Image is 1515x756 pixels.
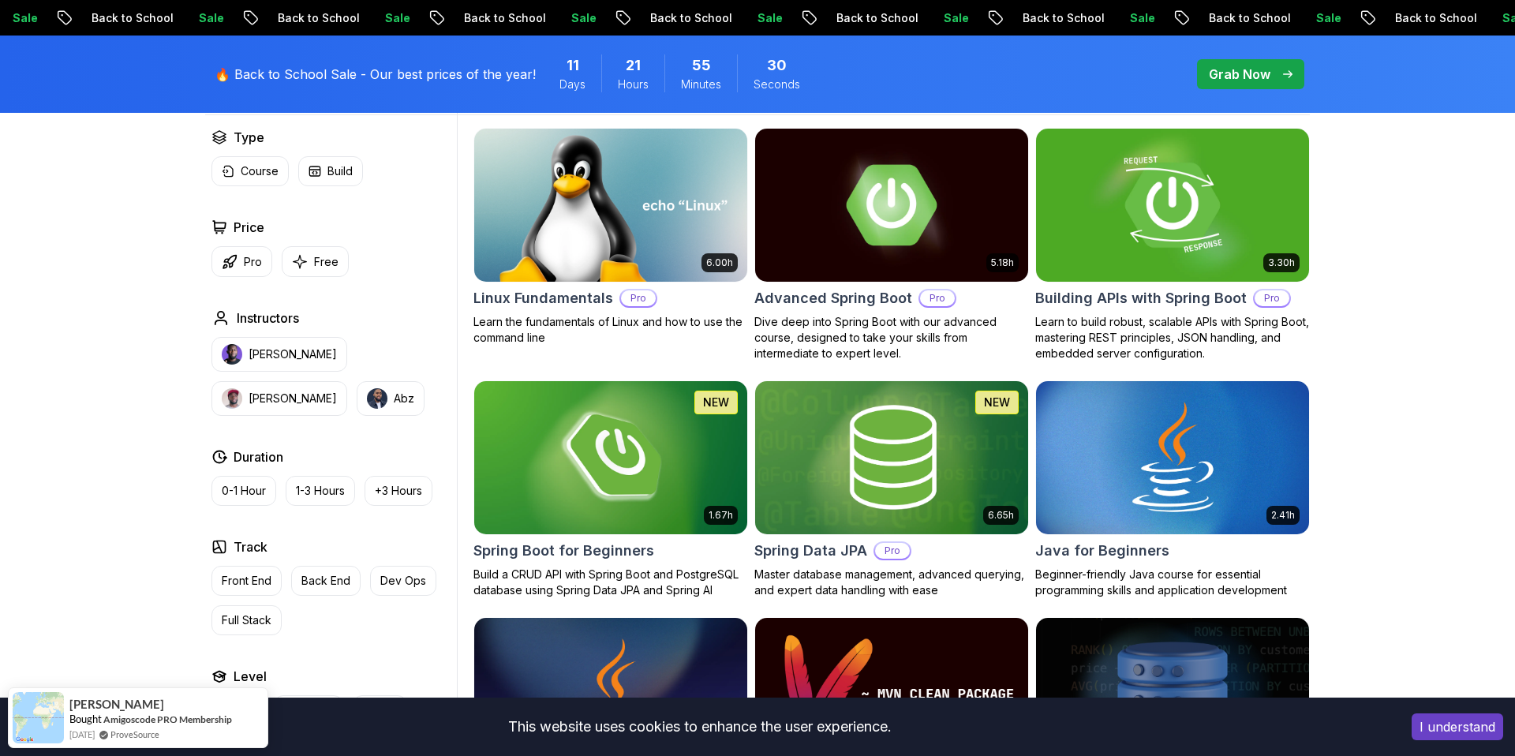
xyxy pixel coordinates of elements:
[222,483,266,499] p: 0-1 Hour
[211,566,282,596] button: Front End
[731,10,782,26] p: Sale
[314,254,339,270] p: Free
[291,566,361,596] button: Back End
[681,77,721,92] span: Minutes
[473,287,613,309] h2: Linux Fundamentals
[473,567,748,598] p: Build a CRUD API with Spring Boot and PostgreSQL database using Spring Data JPA and Spring AI
[473,540,654,562] h2: Spring Boot for Beginners
[875,543,910,559] p: Pro
[359,10,410,26] p: Sale
[234,537,267,556] h2: Track
[567,54,579,77] span: 11 Days
[211,381,347,416] button: instructor img[PERSON_NAME]
[1255,290,1289,306] p: Pro
[754,380,1029,598] a: Spring Data JPA card6.65hNEWSpring Data JPAProMaster database management, advanced querying, and ...
[754,77,800,92] span: Seconds
[222,344,242,365] img: instructor img
[65,10,173,26] p: Back to School
[211,246,272,277] button: Pro
[1035,380,1310,598] a: Java for Beginners card2.41hJava for BeginnersBeginner-friendly Java course for essential program...
[918,10,968,26] p: Sale
[234,218,264,237] h2: Price
[327,163,353,179] p: Build
[1209,65,1270,84] p: Grab Now
[1035,540,1169,562] h2: Java for Beginners
[474,129,747,282] img: Linux Fundamentals card
[473,380,748,598] a: Spring Boot for Beginners card1.67hNEWSpring Boot for BeginnersBuild a CRUD API with Spring Boot ...
[988,509,1014,522] p: 6.65h
[69,713,102,725] span: Bought
[298,156,363,186] button: Build
[1183,10,1290,26] p: Back to School
[380,573,426,589] p: Dev Ops
[394,391,414,406] p: Abz
[1268,256,1295,269] p: 3.30h
[237,309,299,327] h2: Instructors
[692,54,711,77] span: 55 Minutes
[754,314,1029,361] p: Dive deep into Spring Boot with our advanced course, designed to take your skills from intermedia...
[997,10,1104,26] p: Back to School
[474,381,747,534] img: Spring Boot for Beginners card
[357,381,425,416] button: instructor imgAbz
[234,128,264,147] h2: Type
[1035,567,1310,598] p: Beginner-friendly Java course for essential programming skills and application development
[767,54,787,77] span: 30 Seconds
[211,605,282,635] button: Full Stack
[222,388,242,409] img: instructor img
[545,10,596,26] p: Sale
[103,713,232,725] a: Amigoscode PRO Membership
[438,10,545,26] p: Back to School
[249,391,337,406] p: [PERSON_NAME]
[920,290,955,306] p: Pro
[282,246,349,277] button: Free
[173,10,223,26] p: Sale
[244,254,262,270] p: Pro
[110,728,159,741] a: ProveSource
[755,381,1028,534] img: Spring Data JPA card
[367,388,387,409] img: instructor img
[370,566,436,596] button: Dev Ops
[473,314,748,346] p: Learn the fundamentals of Linux and how to use the command line
[626,54,641,77] span: 21 Hours
[222,612,271,628] p: Full Stack
[473,128,748,346] a: Linux Fundamentals card6.00hLinux FundamentalsProLearn the fundamentals of Linux and how to use t...
[1271,509,1295,522] p: 2.41h
[249,346,337,362] p: [PERSON_NAME]
[241,163,279,179] p: Course
[754,567,1029,598] p: Master database management, advanced querying, and expert data handling with ease
[222,573,271,589] p: Front End
[1035,314,1310,361] p: Learn to build robust, scalable APIs with Spring Boot, mastering REST principles, JSON handling, ...
[234,447,283,466] h2: Duration
[365,476,432,506] button: +3 Hours
[1029,125,1315,285] img: Building APIs with Spring Boot card
[754,287,912,309] h2: Advanced Spring Boot
[559,77,585,92] span: Days
[754,128,1029,361] a: Advanced Spring Boot card5.18hAdvanced Spring BootProDive deep into Spring Boot with our advanced...
[274,695,343,725] button: Mid-level
[706,256,733,269] p: 6.00h
[211,156,289,186] button: Course
[1290,10,1341,26] p: Sale
[621,290,656,306] p: Pro
[69,698,164,711] span: [PERSON_NAME]
[810,10,918,26] p: Back to School
[69,728,95,741] span: [DATE]
[1035,128,1310,361] a: Building APIs with Spring Boot card3.30hBuilding APIs with Spring BootProLearn to build robust, s...
[211,337,347,372] button: instructor img[PERSON_NAME]
[301,573,350,589] p: Back End
[703,395,729,410] p: NEW
[234,667,267,686] h2: Level
[252,10,359,26] p: Back to School
[12,709,1388,744] div: This website uses cookies to enhance the user experience.
[624,10,731,26] p: Back to School
[1412,713,1503,740] button: Accept cookies
[755,129,1028,282] img: Advanced Spring Boot card
[211,476,276,506] button: 0-1 Hour
[991,256,1014,269] p: 5.18h
[296,483,345,499] p: 1-3 Hours
[215,65,536,84] p: 🔥 Back to School Sale - Our best prices of the year!
[1035,287,1247,309] h2: Building APIs with Spring Boot
[1036,381,1309,534] img: Java for Beginners card
[1104,10,1154,26] p: Sale
[618,77,649,92] span: Hours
